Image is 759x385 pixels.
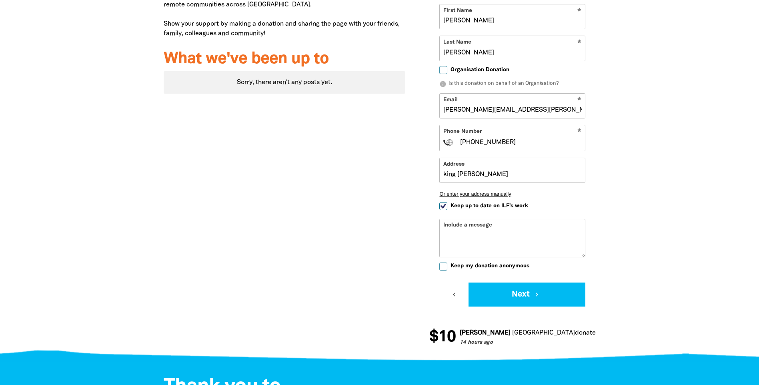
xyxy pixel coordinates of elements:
em: [GEOGRAPHIC_DATA] [512,330,575,336]
span: Organisation Donation [451,66,509,74]
i: chevron_right [533,291,541,298]
input: Organisation Donation [439,66,447,74]
p: 14 hours ago [459,339,693,347]
span: Keep my donation anonymous [451,262,529,270]
h3: What we've been up to [164,50,406,68]
button: chevron_left [439,283,469,307]
div: Sorry, there aren't any posts yet. [164,71,406,94]
em: [PERSON_NAME] [459,330,510,336]
i: info [439,80,447,88]
button: Or enter your address manually [439,191,585,197]
span: $10 [429,329,455,345]
button: Next chevron_right [469,283,585,307]
p: Is this donation on behalf of an Organisation? [439,80,585,88]
input: Keep my donation anonymous [439,263,447,271]
span: donated to [575,330,607,336]
div: Donation stream [429,325,595,350]
i: chevron_left [451,291,458,298]
i: Required [577,128,581,136]
input: Keep up to date on ILF's work [439,202,447,210]
div: Paginated content [164,71,406,94]
span: Keep up to date on ILF's work [451,202,528,210]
